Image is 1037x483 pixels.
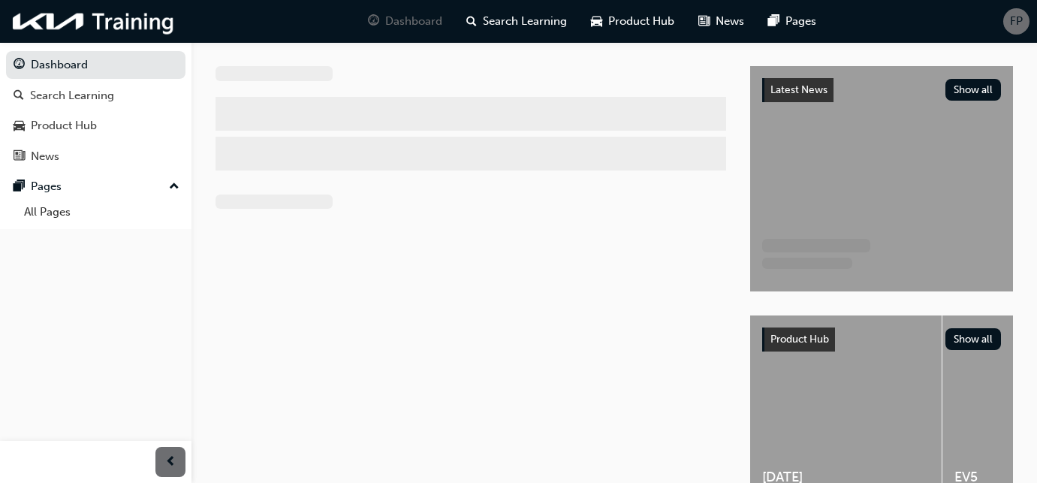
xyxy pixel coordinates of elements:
div: Search Learning [30,87,114,104]
span: Dashboard [385,13,442,30]
span: up-icon [169,177,179,197]
button: DashboardSearch LearningProduct HubNews [6,48,185,173]
button: Show all [945,79,1002,101]
span: car-icon [591,12,602,31]
span: Product Hub [608,13,674,30]
button: Show all [945,328,1002,350]
div: Pages [31,178,62,195]
span: Product Hub [770,333,829,346]
span: car-icon [14,119,25,133]
span: Pages [785,13,816,30]
span: news-icon [14,150,25,164]
a: news-iconNews [686,6,756,37]
span: news-icon [698,12,710,31]
span: Search Learning [483,13,567,30]
button: Pages [6,173,185,201]
a: Dashboard [6,51,185,79]
a: Latest NewsShow all [762,78,1001,102]
a: guage-iconDashboard [356,6,454,37]
div: News [31,148,59,165]
a: car-iconProduct Hub [579,6,686,37]
span: search-icon [14,89,24,103]
span: guage-icon [14,59,25,72]
a: Product HubShow all [762,328,1001,352]
a: search-iconSearch Learning [454,6,579,37]
a: Search Learning [6,82,185,110]
span: search-icon [466,12,477,31]
span: News [716,13,744,30]
span: prev-icon [165,453,176,472]
button: FP [1003,8,1029,35]
div: Product Hub [31,117,97,134]
span: FP [1010,13,1023,30]
span: Latest News [770,83,827,96]
span: pages-icon [768,12,779,31]
a: Product Hub [6,112,185,140]
img: kia-training [8,6,180,37]
a: News [6,143,185,171]
span: guage-icon [368,12,379,31]
span: pages-icon [14,180,25,194]
a: pages-iconPages [756,6,828,37]
a: All Pages [18,201,185,224]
